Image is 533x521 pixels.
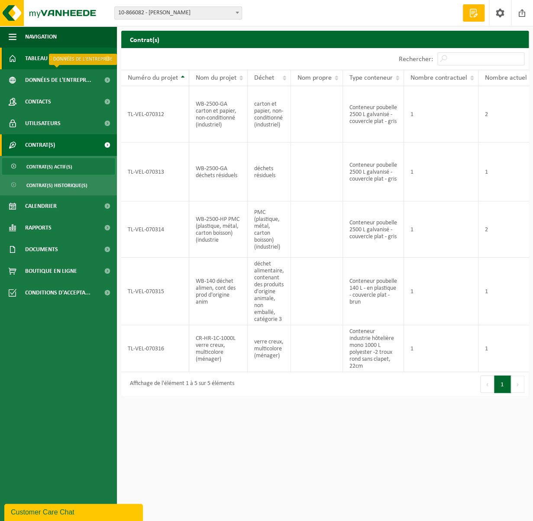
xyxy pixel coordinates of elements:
span: Documents [25,239,58,260]
span: Utilisateurs [25,113,61,134]
span: Contrat(s) [25,134,55,156]
td: TL-VEL-070312 [121,86,189,142]
td: TL-VEL-070316 [121,325,189,372]
td: verre creux, multicolore (ménager) [248,325,291,372]
span: Conditions d'accepta... [25,282,90,304]
div: Affichage de l'élément 1 à 5 sur 5 éléments [126,376,234,392]
span: Type conteneur [349,74,393,81]
td: Conteneur poubelle 2500 L galvanisé - couvercle plat - gris [343,142,404,201]
span: Déchet [254,74,274,81]
span: Boutique en ligne [25,260,77,282]
span: Rapports [25,217,52,239]
a: Contrat(s) historique(s) [2,177,115,193]
span: Données de l'entrepr... [25,69,91,91]
td: déchets résiduels [248,142,291,201]
button: Next [511,375,524,393]
span: 10-866082 - TRAITEUR GERALDINE - JAMBES [114,6,242,19]
td: 1 [404,201,478,258]
td: 1 [404,325,478,372]
span: Calendrier [25,195,57,217]
td: déchet alimentaire, contenant des produits d'origine animale, non emballé, catégorie 3 [248,258,291,325]
td: WB-2500-HP PMC (plastique, métal, carton boisson) (industrie [189,201,248,258]
span: Nombre contractuel [410,74,467,81]
td: 1 [404,258,478,325]
span: 10-866082 - TRAITEUR GERALDINE - JAMBES [115,7,242,19]
h2: Contrat(s) [121,31,529,48]
td: 1 [404,86,478,142]
button: 1 [494,375,511,393]
span: Tableau de bord [25,48,72,69]
td: Conteneur poubelle 2500 L galvanisé - couvercle plat - gris [343,86,404,142]
button: Previous [480,375,494,393]
td: CR-HR-1C-1000L verre creux, multicolore (ménager) [189,325,248,372]
span: Nom du projet [196,74,236,81]
td: 1 [404,142,478,201]
td: WB-2500-GA carton et papier, non-conditionné (industriel) [189,86,248,142]
span: Contrat(s) actif(s) [26,159,72,175]
td: carton et papier, non-conditionné (industriel) [248,86,291,142]
a: Contrat(s) actif(s) [2,158,115,175]
td: PMC (plastique, métal, carton boisson) (industriel) [248,201,291,258]
td: TL-VEL-070315 [121,258,189,325]
span: Navigation [25,26,57,48]
label: Rechercher: [399,56,433,63]
td: WB-2500-GA déchets résiduels [189,142,248,201]
td: WB-140 déchet alimen, cont des prod d'origine anim [189,258,248,325]
iframe: chat widget [4,502,145,521]
td: Conteneur poubelle 140 L - en plastique - couvercle plat - brun [343,258,404,325]
td: Conteneur industrie hôtelière mono 1000 L polyester -2 troux rond sans clapet, 22cm [343,325,404,372]
span: Contacts [25,91,51,113]
span: Numéro du projet [128,74,178,81]
td: Conteneur poubelle 2500 L galvanisé - couvercle plat - gris [343,201,404,258]
span: Nom propre [297,74,332,81]
td: TL-VEL-070313 [121,142,189,201]
span: Contrat(s) historique(s) [26,177,87,194]
span: Nombre actuel [485,74,527,81]
td: TL-VEL-070314 [121,201,189,258]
